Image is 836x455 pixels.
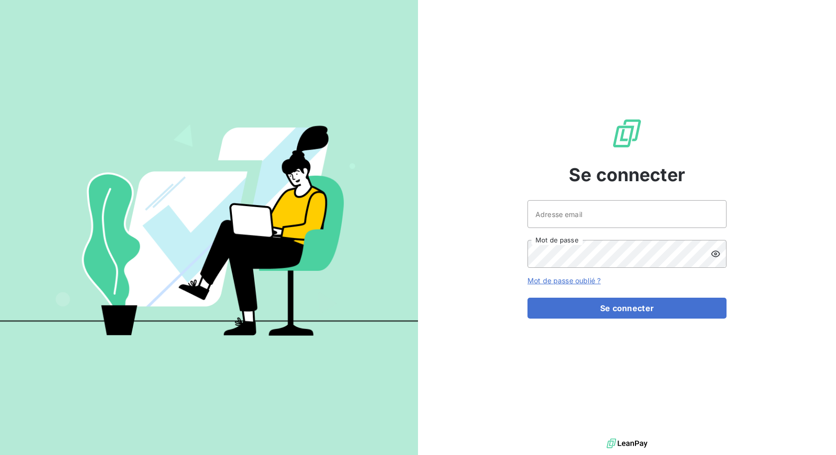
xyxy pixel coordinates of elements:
[527,200,727,228] input: placeholder
[607,436,647,451] img: logo
[569,161,685,188] span: Se connecter
[527,276,601,285] a: Mot de passe oublié ?
[527,298,727,319] button: Se connecter
[611,117,643,149] img: Logo LeanPay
